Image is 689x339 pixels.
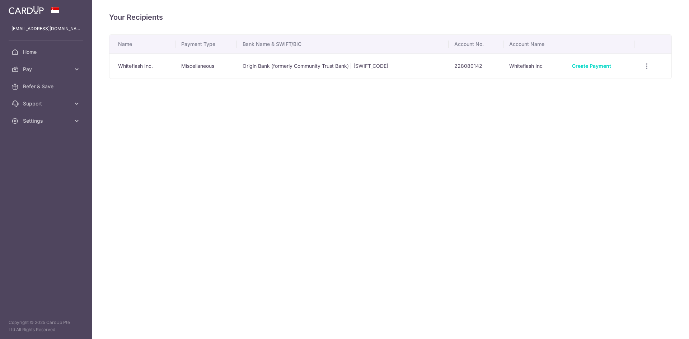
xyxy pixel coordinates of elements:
[572,63,611,69] a: Create Payment
[237,53,449,79] td: Origin Bank (formerly Community Trust Bank) | [SWIFT_CODE]
[503,35,566,53] th: Account Name
[11,25,80,32] p: [EMAIL_ADDRESS][DOMAIN_NAME]
[23,117,70,124] span: Settings
[23,48,70,56] span: Home
[237,35,449,53] th: Bank Name & SWIFT/BIC
[109,11,672,23] h4: Your Recipients
[449,53,503,79] td: 228080142
[109,53,175,79] td: Whiteflash Inc.
[175,35,237,53] th: Payment Type
[503,53,566,79] td: Whiteflash Inc
[9,6,44,14] img: CardUp
[23,83,70,90] span: Refer & Save
[109,35,175,53] th: Name
[23,100,70,107] span: Support
[449,35,503,53] th: Account No.
[175,53,237,79] td: Miscellaneous
[23,66,70,73] span: Pay
[643,317,682,335] iframe: Opens a widget where you can find more information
